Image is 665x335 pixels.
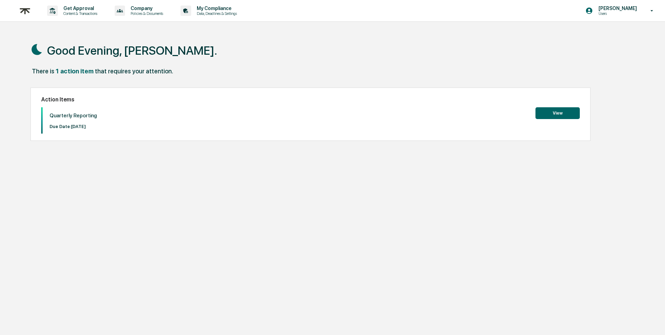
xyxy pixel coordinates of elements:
button: View [535,107,580,119]
h1: Good Evening, [PERSON_NAME]. [47,44,217,57]
p: Policies & Documents [125,11,167,16]
p: Users [593,11,640,16]
p: Content & Transactions [58,11,101,16]
h2: Action Items [41,96,580,103]
p: Data, Deadlines & Settings [191,11,240,16]
a: View [535,109,580,116]
p: Company [125,6,167,11]
img: logo [17,2,33,19]
div: There is [32,67,54,75]
p: Quarterly Reporting [50,112,97,119]
p: Due Date: [DATE] [50,124,97,129]
p: [PERSON_NAME] [593,6,640,11]
p: Get Approval [58,6,101,11]
p: My Compliance [191,6,240,11]
div: that requires your attention. [95,67,173,75]
div: 1 action item [56,67,94,75]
